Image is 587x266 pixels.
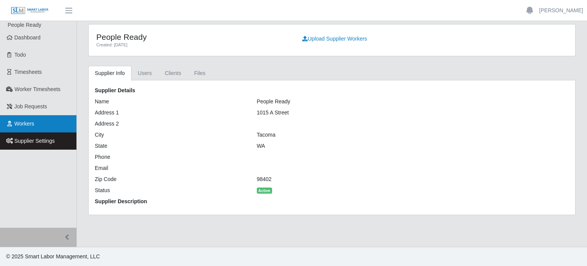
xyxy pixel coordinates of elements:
div: WA [251,142,413,150]
div: People Ready [251,98,413,106]
div: Phone [89,153,251,161]
img: SLM Logo [11,7,49,15]
h4: People Ready [96,32,286,42]
div: Status [89,186,251,194]
span: Dashboard [15,34,41,41]
div: Name [89,98,251,106]
div: Address 2 [89,120,251,128]
div: 1015 A Street [251,109,413,117]
span: © 2025 Smart Labor Management, LLC [6,253,100,259]
a: Clients [158,66,188,81]
a: Files [188,66,212,81]
div: Zip Code [89,175,251,183]
div: Email [89,164,251,172]
a: Users [131,66,159,81]
div: City [89,131,251,139]
div: State [89,142,251,150]
span: People Ready [8,22,41,28]
span: Job Requests [15,103,47,109]
span: Supplier Settings [15,138,55,144]
span: Todo [15,52,26,58]
div: 98402 [251,175,413,183]
div: Created: [DATE] [96,42,286,48]
b: Supplier Details [95,87,135,93]
span: Active [257,188,272,194]
span: Timesheets [15,69,42,75]
a: [PERSON_NAME] [539,7,583,15]
span: Worker Timesheets [15,86,60,92]
a: Supplier Info [88,66,131,81]
b: Supplier Description [95,198,147,204]
div: Tacoma [251,131,413,139]
a: Upload Supplier Workers [297,32,372,46]
div: Address 1 [89,109,251,117]
span: Workers [15,121,34,127]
